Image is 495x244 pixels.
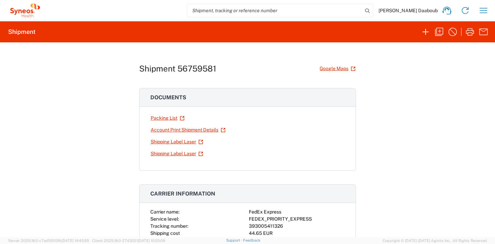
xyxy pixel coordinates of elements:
a: Account Print Shipment Details [150,124,226,136]
span: Tracking number: [150,223,188,229]
span: Documents [150,94,186,101]
span: [PERSON_NAME] Daaboub [379,7,438,14]
span: Carrier information [150,190,215,197]
a: Packing List [150,112,185,124]
div: 393005411326 [249,223,345,230]
a: Shipping Label Laser [150,148,203,160]
a: Feedback [243,238,260,242]
div: FedEx Express [249,208,345,216]
span: Service level: [150,216,179,222]
span: Copyright © [DATE]-[DATE] Agistix Inc., All Rights Reserved [383,238,487,244]
span: Carrier name: [150,209,179,215]
a: Support [226,238,243,242]
span: [DATE] 10:20:09 [138,239,165,243]
span: Client: 2025.18.0-27d3021 [92,239,165,243]
a: Shipping Label Laser [150,136,203,148]
div: FEDEX_PRIORITY_EXPRESS [249,216,345,223]
input: Shipment, tracking or reference number [187,4,363,17]
span: Server: 2025.18.0-c7ad5f513fb [8,239,89,243]
div: 44.65 EUR [249,230,345,237]
h1: Shipment 56759581 [139,64,216,74]
span: [DATE] 14:43:55 [62,239,89,243]
h2: Shipment [8,28,36,36]
a: Google Maps [319,63,356,75]
span: Shipping cost [150,230,180,236]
